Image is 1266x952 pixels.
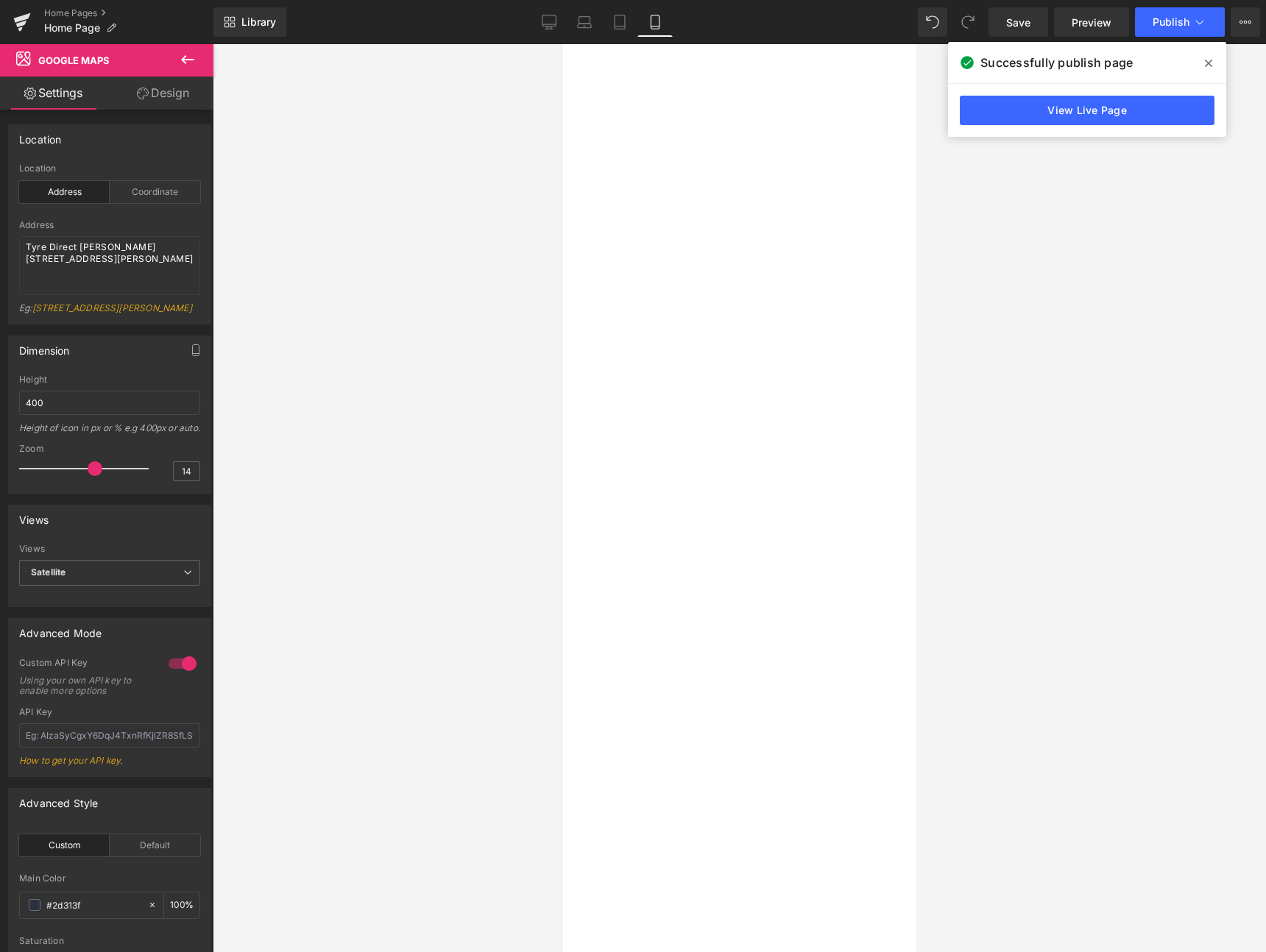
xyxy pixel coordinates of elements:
[1072,15,1111,30] span: Preview
[19,336,70,357] div: Dimension
[44,22,100,34] span: Home Page
[1054,7,1129,37] a: Preview
[637,7,673,37] a: Mobile
[918,7,947,37] button: Undo
[19,619,102,639] div: Advanced Mode
[31,566,66,578] b: Satellite
[19,657,154,672] div: Custom API Key
[19,834,110,856] div: Custom
[19,675,152,696] div: Using your own API key to enable more options
[19,789,99,809] div: Advanced Style
[110,834,200,856] div: Default
[19,302,200,324] div: Eg:
[19,422,200,444] div: Height of icon in px or % e.g 400px or auto.
[19,544,200,554] div: Views
[241,15,276,29] span: Library
[19,755,120,766] a: How to get your API key
[19,163,200,174] div: Location
[1006,15,1030,30] span: Save
[980,54,1133,71] span: Successfully publish page
[19,505,49,526] div: Views
[213,7,286,37] a: New Library
[953,7,983,37] button: Redo
[19,707,200,717] div: API Key
[19,125,61,146] div: Location
[19,723,200,747] input: Eg: AIzaSyCgxY6DqJ4TxnRfKjlZR8SfLSQRtOSTxEU
[567,7,602,37] a: Laptop
[19,220,200,230] div: Address
[164,892,199,918] div: %
[110,77,216,110] a: Design
[531,7,567,37] a: Desktop
[19,936,200,946] div: Saturation
[19,181,110,203] div: Address
[44,7,213,19] a: Home Pages
[38,54,110,66] span: Google Maps
[602,7,637,37] a: Tablet
[32,302,192,313] a: [STREET_ADDRESS][PERSON_NAME]
[1231,7,1260,37] button: More
[110,181,200,203] div: Coordinate
[1153,16,1189,28] span: Publish
[46,897,141,913] input: Color
[19,444,200,454] div: Zoom
[1216,902,1251,937] iframe: Intercom live chat
[1135,7,1225,37] button: Publish
[19,755,200,776] div: .
[19,873,200,884] div: Main Color
[19,391,200,415] input: auto
[960,96,1214,125] a: View Live Page
[19,374,200,385] div: Height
